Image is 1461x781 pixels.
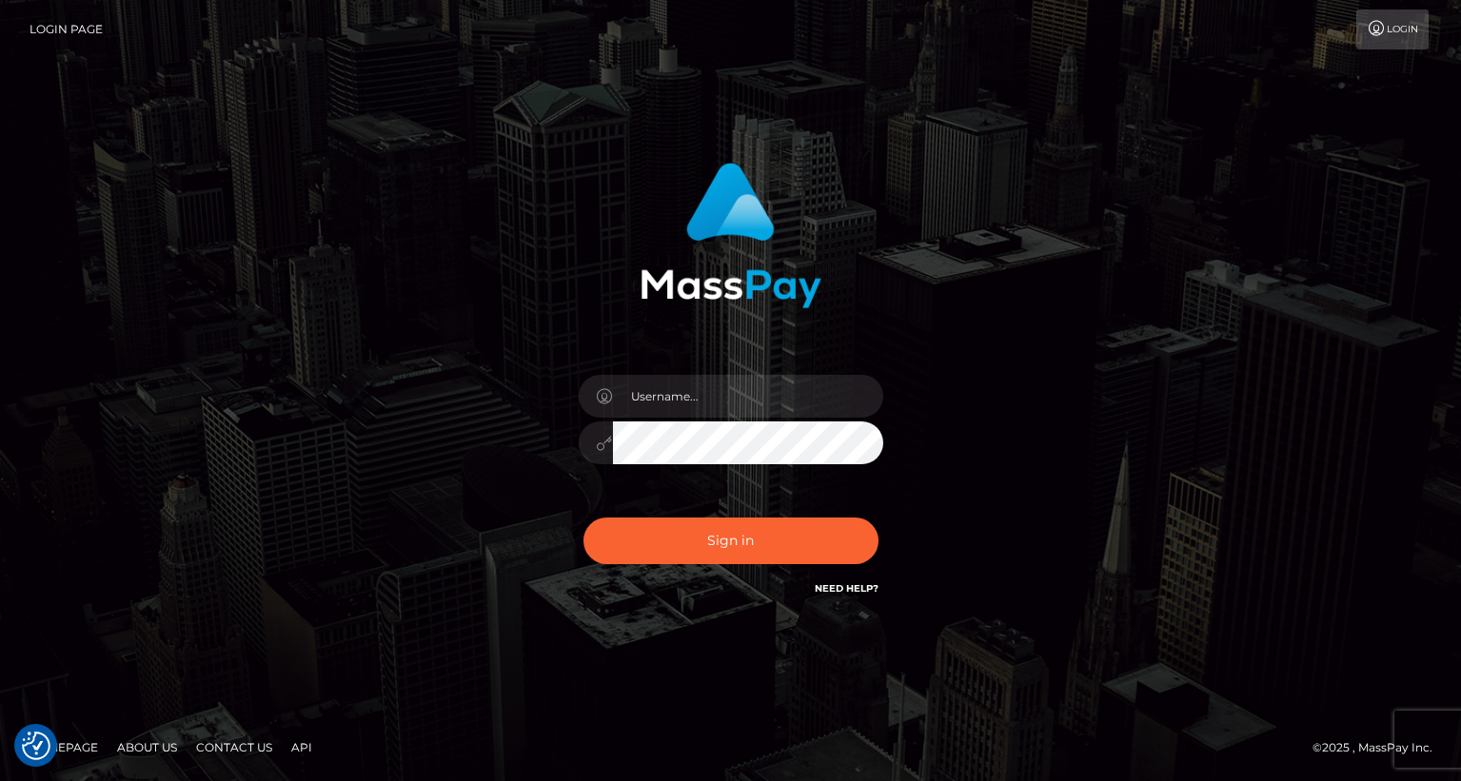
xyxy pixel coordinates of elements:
button: Consent Preferences [22,732,50,760]
a: API [284,732,320,762]
a: Contact Us [188,732,280,762]
a: Homepage [21,732,106,762]
a: Need Help? [815,582,879,595]
a: Login Page [30,10,103,49]
a: Login [1356,10,1429,49]
div: © 2025 , MassPay Inc. [1313,737,1447,758]
input: Username... [613,375,883,418]
a: About Us [109,732,185,762]
button: Sign in [583,517,879,564]
img: Revisit consent button [22,732,50,760]
img: MassPay Login [641,163,821,308]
